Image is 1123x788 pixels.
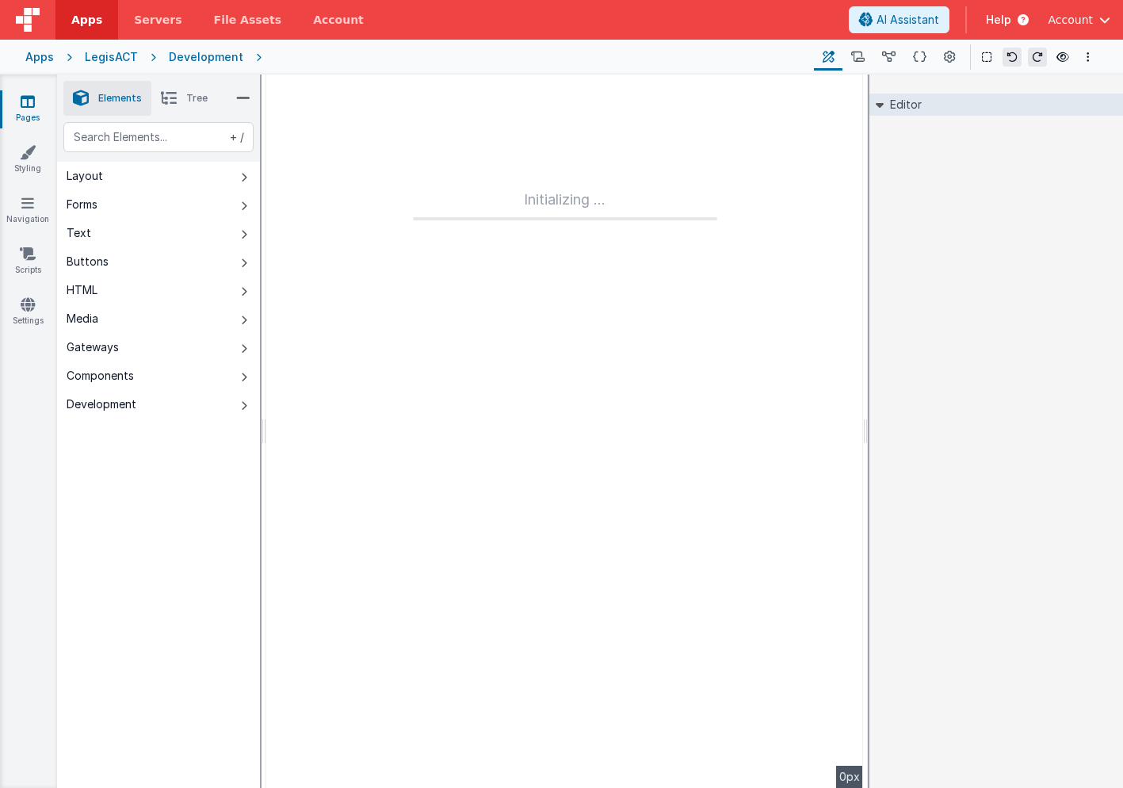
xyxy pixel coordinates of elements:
span: Servers [134,12,181,28]
div: LegisACT [85,49,138,65]
button: HTML [57,276,260,304]
span: + / [227,122,244,152]
div: Components [67,368,134,384]
div: Development [169,49,243,65]
button: Gateways [57,333,260,361]
div: Buttons [67,254,109,270]
span: AI Assistant [877,12,939,28]
span: Tree [186,92,208,105]
div: Gateways [67,339,119,355]
span: Elements [98,92,142,105]
span: Apps [71,12,102,28]
h2: Editor [884,94,922,116]
button: Buttons [57,247,260,276]
button: Account [1048,12,1110,28]
button: Components [57,361,260,390]
input: Search Elements... [63,122,254,152]
div: Layout [67,168,103,184]
span: Account [1048,12,1093,28]
div: 0px [836,766,863,788]
div: --> [266,75,863,788]
button: Forms [57,190,260,219]
button: Development [57,390,260,419]
div: Apps [25,49,54,65]
div: HTML [67,282,97,298]
div: Forms [67,197,97,212]
span: Help [986,12,1011,28]
button: AI Assistant [849,6,949,33]
span: File Assets [214,12,282,28]
div: Text [67,225,91,241]
button: Media [57,304,260,333]
button: Layout [57,162,260,190]
button: Text [57,219,260,247]
div: Media [67,311,98,327]
div: Development [67,396,136,412]
div: Initializing ... [413,189,717,220]
button: Options [1079,48,1098,67]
